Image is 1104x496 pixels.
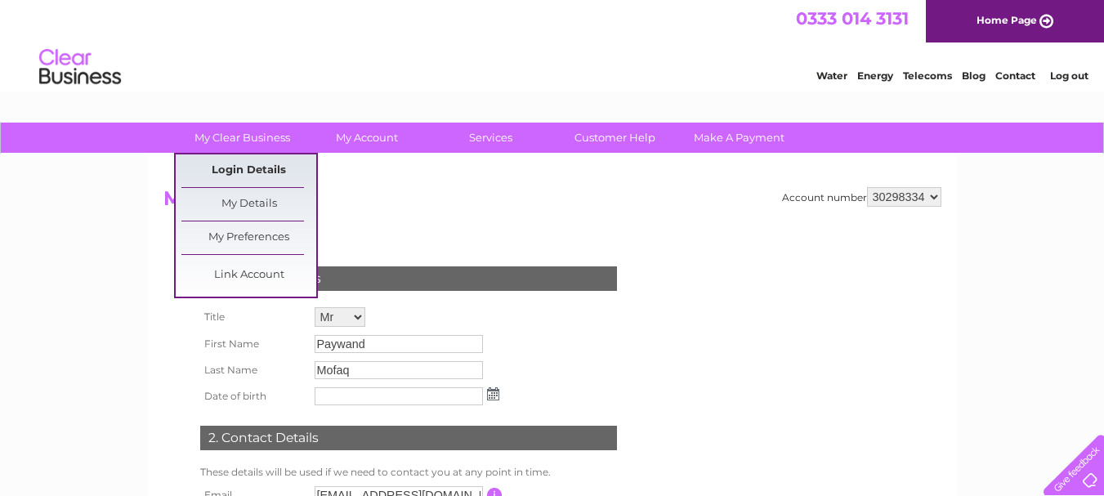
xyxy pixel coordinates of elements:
td: These details will be used if we need to contact you at any point in time. [196,462,621,482]
th: First Name [196,331,311,357]
a: Log out [1050,69,1088,82]
th: Last Name [196,357,311,383]
a: Link Account [181,259,316,292]
a: My Details [181,188,316,221]
div: 1. Personal Details [200,266,617,291]
div: 2. Contact Details [200,426,617,450]
img: logo.png [38,42,122,92]
th: Date of birth [196,383,311,409]
a: Login Details [181,154,316,187]
a: My Clear Business [175,123,310,153]
div: Account number [782,187,941,207]
h2: My Details [163,187,941,218]
a: Energy [857,69,893,82]
a: Customer Help [548,123,682,153]
a: Make A Payment [672,123,807,153]
a: Blog [962,69,986,82]
img: ... [487,387,499,400]
a: Water [816,69,847,82]
a: 0333 014 3131 [796,8,909,29]
th: Title [196,303,311,331]
a: Telecoms [903,69,952,82]
div: Clear Business is a trading name of Verastar Limited (registered in [GEOGRAPHIC_DATA] No. 3667643... [167,9,939,79]
a: My Account [299,123,434,153]
a: My Preferences [181,221,316,254]
a: Contact [995,69,1035,82]
a: Services [423,123,558,153]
